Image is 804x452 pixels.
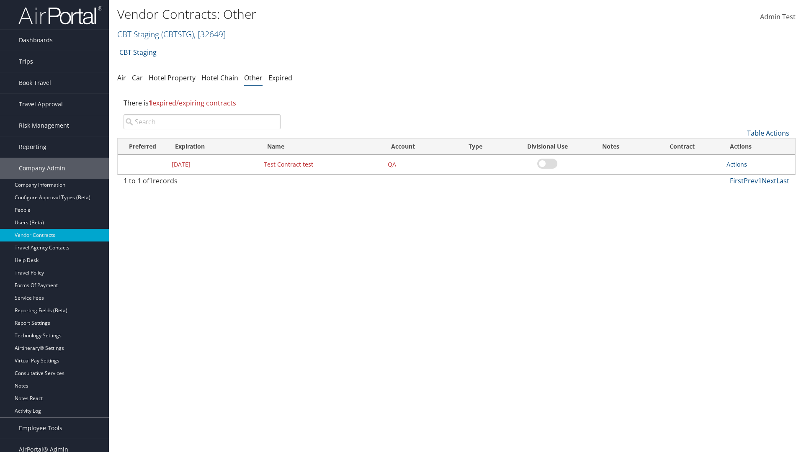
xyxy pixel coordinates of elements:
span: Risk Management [19,115,69,136]
th: Divisional Use: activate to sort column ascending [515,139,580,155]
span: Company Admin [19,158,65,179]
span: expired/expiring contracts [149,98,236,108]
th: Actions [722,139,795,155]
th: Contract: activate to sort column ascending [642,139,723,155]
a: Other [244,73,263,82]
a: Admin Test [760,4,796,30]
span: Admin Test [760,12,796,21]
th: Preferred: activate to sort column ascending [118,139,167,155]
span: Travel Approval [19,94,63,115]
a: Expired [268,73,292,82]
a: Table Actions [747,128,789,138]
th: Account: activate to sort column ascending [384,139,461,155]
a: Air [117,73,126,82]
span: 1 [149,176,153,185]
span: , [ 32649 ] [194,28,226,40]
span: Dashboards [19,30,53,51]
th: Expiration: activate to sort column descending [167,139,260,155]
div: There is [117,92,796,114]
a: First [730,176,744,185]
img: airportal-logo.png [18,5,102,25]
input: Search [124,114,281,129]
span: ( CBTSTG ) [161,28,194,40]
a: Next [762,176,776,185]
span: Book Travel [19,72,51,93]
a: CBT Staging [117,28,226,40]
th: Type: activate to sort column ascending [461,139,514,155]
a: 1 [758,176,762,185]
td: QA [384,155,461,174]
a: Last [776,176,789,185]
a: Hotel Chain [201,73,238,82]
td: Test Contract test [260,155,384,174]
a: CBT Staging [119,44,157,61]
a: Hotel Property [149,73,196,82]
a: Prev [744,176,758,185]
td: [DATE] [167,155,260,174]
strong: 1 [149,98,152,108]
span: Trips [19,51,33,72]
a: Actions [727,160,747,168]
div: 1 to 1 of records [124,176,281,190]
span: Reporting [19,136,46,157]
span: Employee Tools [19,418,62,439]
h1: Vendor Contracts: Other [117,5,569,23]
th: Notes: activate to sort column ascending [580,139,642,155]
a: Car [132,73,143,82]
th: Name: activate to sort column ascending [260,139,384,155]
